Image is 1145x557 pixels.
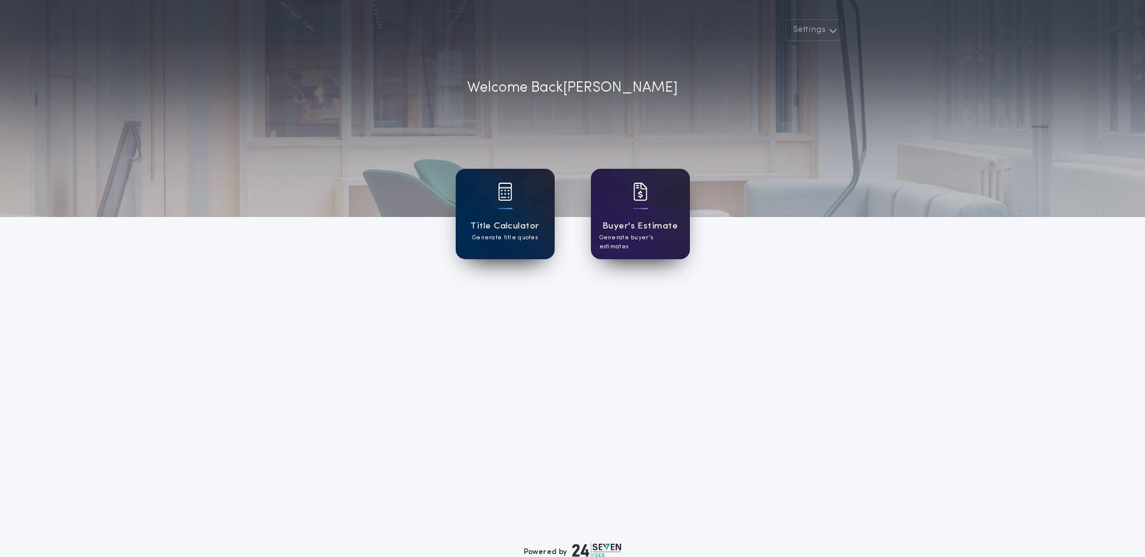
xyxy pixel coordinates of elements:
[599,233,681,251] p: Generate buyer's estimates
[785,19,842,41] button: Settings
[470,219,539,233] h1: Title Calculator
[602,219,678,233] h1: Buyer's Estimate
[467,77,678,99] p: Welcome Back [PERSON_NAME]
[633,183,648,201] img: card icon
[456,169,555,259] a: card iconTitle CalculatorGenerate title quotes
[591,169,690,259] a: card iconBuyer's EstimateGenerate buyer's estimates
[472,233,538,242] p: Generate title quotes
[498,183,512,201] img: card icon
